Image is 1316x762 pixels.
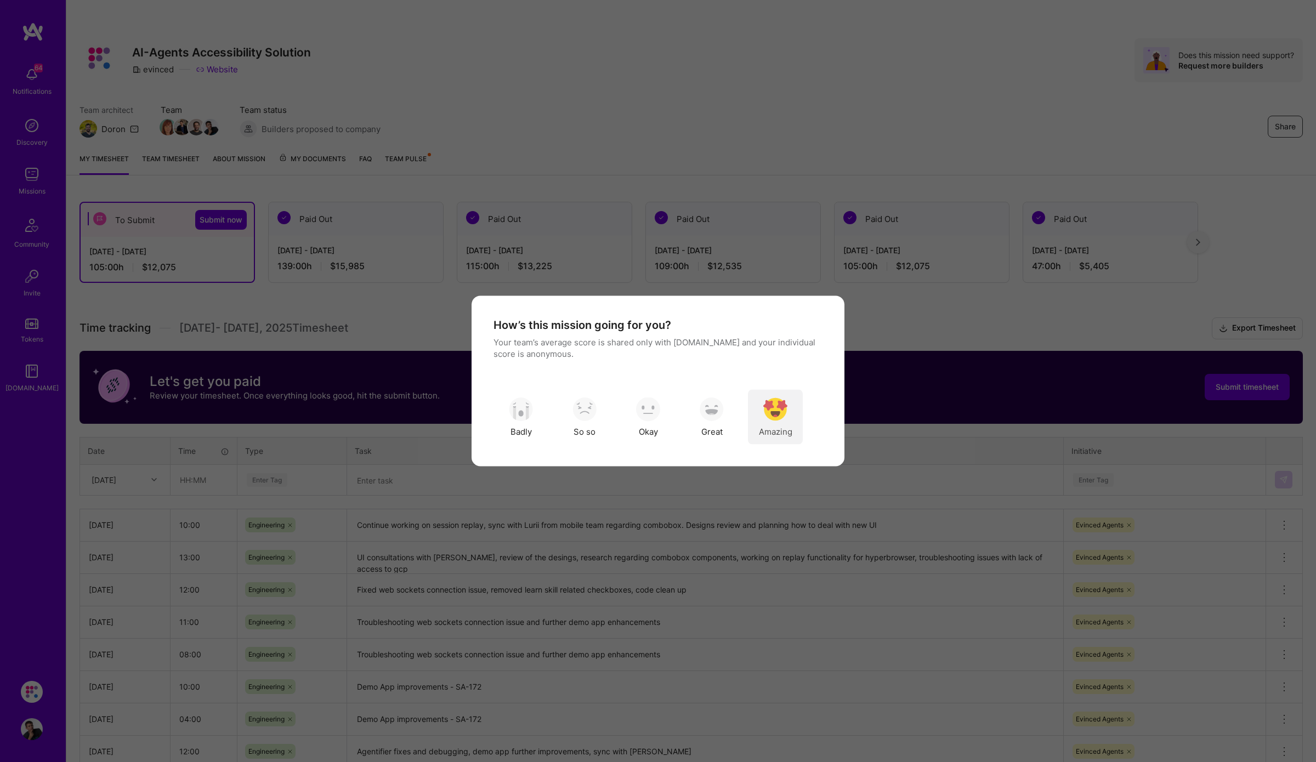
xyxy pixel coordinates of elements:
[493,318,671,332] h4: How’s this mission going for you?
[493,337,822,360] p: Your team’s average score is shared only with [DOMAIN_NAME] and your individual score is anonymous.
[472,296,844,467] div: modal
[509,397,533,421] img: soso
[701,425,723,437] span: Great
[510,425,532,437] span: Badly
[759,425,792,437] span: Amazing
[639,425,658,437] span: Okay
[572,397,597,421] img: soso
[636,397,660,421] img: soso
[763,397,787,421] img: soso
[700,397,724,421] img: soso
[574,425,595,437] span: So so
